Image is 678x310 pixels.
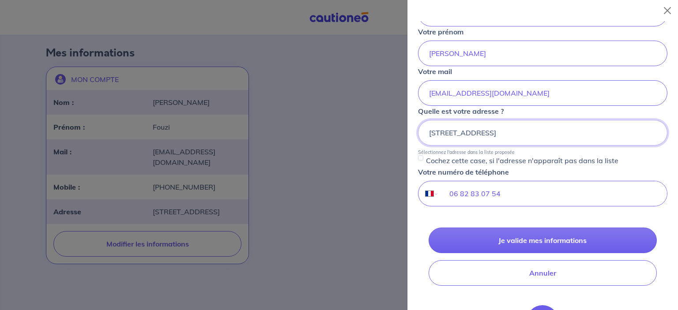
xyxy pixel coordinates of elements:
button: Je valide mes informations [429,228,657,253]
input: John [418,41,667,66]
button: Annuler [429,260,657,286]
p: Votre prénom [418,26,463,37]
p: Votre mail [418,66,452,77]
p: Quelle est votre adresse ? [418,106,504,116]
input: mail@mail.com [418,80,667,106]
p: Cochez cette case, si l'adresse n'apparaît pas dans la liste [426,155,618,166]
input: 11 rue de la liberté 75000 Paris [418,120,667,146]
p: Sélectionnez l'adresse dans la liste proposée [418,149,515,155]
button: Close [660,4,674,18]
p: Votre numéro de téléphone [418,167,509,177]
input: 06 34 34 34 34 [439,181,667,206]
